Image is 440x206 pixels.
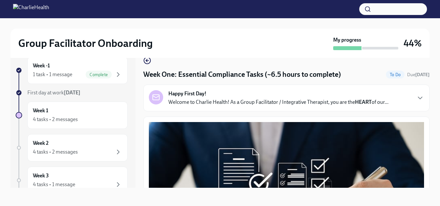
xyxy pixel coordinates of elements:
img: CharlieHealth [13,4,49,14]
span: To Do [386,72,405,77]
strong: [DATE] [415,72,430,77]
span: Due [407,72,430,77]
p: Welcome to Charlie Health! As a Group Facilitator / Integrative Therapist, you are the of our... [168,99,389,106]
a: First day at work[DATE] [16,89,128,96]
h6: Week 1 [33,107,48,114]
h3: 44% [404,37,422,49]
span: Complete [86,72,112,77]
span: First day at work [27,89,80,96]
h2: Group Facilitator Onboarding [18,37,153,50]
div: 4 tasks • 2 messages [33,148,78,156]
h4: Week One: Essential Compliance Tasks (~6.5 hours to complete) [143,70,341,79]
a: Week 34 tasks • 1 message [16,167,128,194]
h6: Week 2 [33,140,49,147]
strong: [DATE] [64,89,80,96]
strong: HEART [355,99,372,105]
div: 1 task • 1 message [33,71,72,78]
a: Week -11 task • 1 messageComplete [16,57,128,84]
div: 4 tasks • 2 messages [33,116,78,123]
h6: Week 3 [33,172,49,179]
div: 4 tasks • 1 message [33,181,75,188]
h6: Week -1 [33,62,50,69]
strong: Happy First Day! [168,90,206,97]
a: Week 24 tasks • 2 messages [16,134,128,161]
a: Week 14 tasks • 2 messages [16,102,128,129]
strong: My progress [333,36,361,44]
